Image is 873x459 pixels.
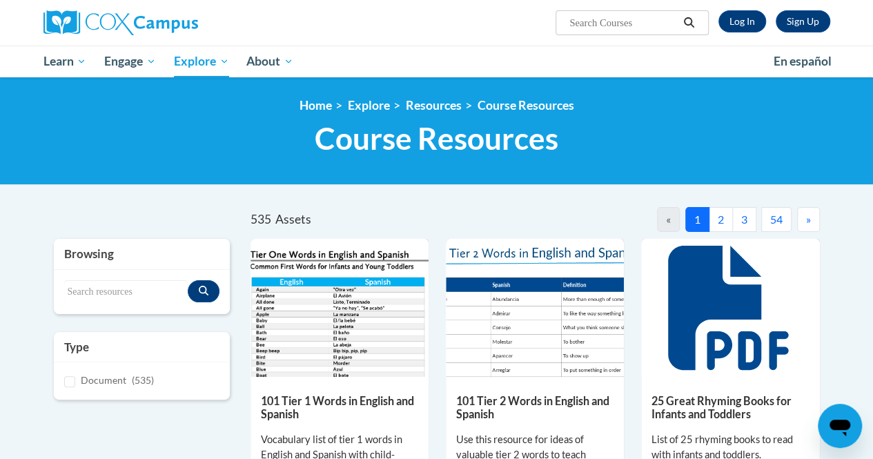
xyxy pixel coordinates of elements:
[406,98,462,113] a: Resources
[43,10,198,35] img: Cox Campus
[64,339,219,355] h3: Type
[43,53,86,70] span: Learn
[678,14,699,31] button: Search
[246,53,293,70] span: About
[300,98,332,113] a: Home
[261,394,418,421] h5: 101 Tier 1 Words in English and Spanish
[132,374,154,386] span: (535)
[165,46,238,77] a: Explore
[774,54,832,68] span: En español
[568,14,678,31] input: Search Courses
[535,207,820,232] nav: Pagination Navigation
[776,10,830,32] a: Register
[797,207,820,232] button: Next
[718,10,766,32] a: Log In
[64,246,219,262] h3: Browsing
[478,98,574,113] a: Course Resources
[348,98,390,113] a: Explore
[709,207,733,232] button: 2
[81,374,126,386] span: Document
[761,207,792,232] button: 54
[732,207,756,232] button: 3
[765,47,841,76] a: En español
[651,394,809,421] h5: 25 Great Rhyming Books for Infants and Toddlers
[806,213,811,226] span: »
[275,212,311,226] span: Assets
[64,280,188,304] input: Search resources
[446,239,624,377] img: 836e94b2-264a-47ae-9840-fb2574307f3b.pdf
[315,120,558,157] span: Course Resources
[174,53,229,70] span: Explore
[33,46,841,77] div: Main menu
[43,10,292,35] a: Cox Campus
[456,394,614,421] h5: 101 Tier 2 Words in English and Spanish
[188,280,219,302] button: Search resources
[35,46,96,77] a: Learn
[251,239,429,377] img: d35314be-4b7e-462d-8f95-b17e3d3bb747.pdf
[685,207,709,232] button: 1
[251,212,271,226] span: 535
[104,53,156,70] span: Engage
[95,46,165,77] a: Engage
[818,404,862,448] iframe: Button to launch messaging window
[237,46,302,77] a: About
